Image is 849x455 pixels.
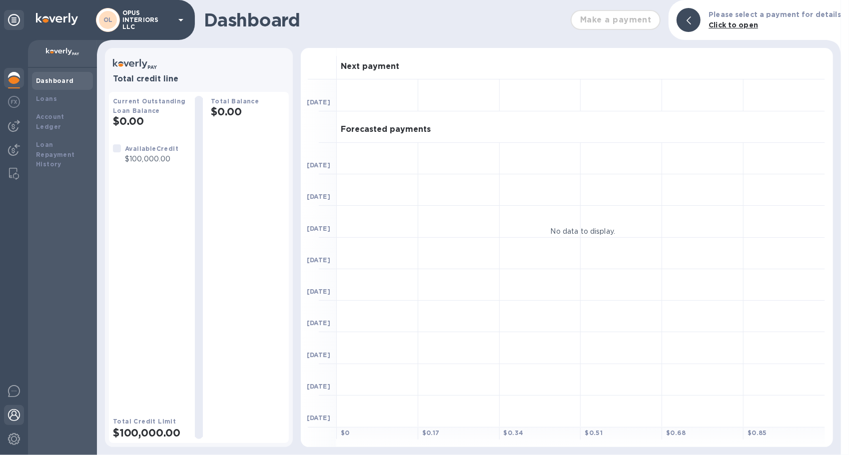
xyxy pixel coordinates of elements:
[307,161,330,169] b: [DATE]
[204,9,566,30] h1: Dashboard
[125,154,178,164] p: $100,000.00
[307,288,330,295] b: [DATE]
[307,256,330,264] b: [DATE]
[709,21,758,29] b: Click to open
[36,95,57,102] b: Loans
[307,414,330,422] b: [DATE]
[113,115,187,127] h2: $0.00
[113,427,187,439] h2: $100,000.00
[666,429,686,437] b: $ 0.68
[125,145,178,152] b: Available Credit
[551,226,616,237] p: No data to display.
[211,105,285,118] h2: $0.00
[113,418,176,425] b: Total Credit Limit
[113,97,186,114] b: Current Outstanding Loan Balance
[504,429,524,437] b: $ 0.34
[4,10,24,30] div: Unpin categories
[113,74,285,84] h3: Total credit line
[36,141,75,168] b: Loan Repayment History
[307,351,330,359] b: [DATE]
[341,62,399,71] h3: Next payment
[36,77,74,84] b: Dashboard
[341,429,350,437] b: $ 0
[307,383,330,390] b: [DATE]
[585,429,603,437] b: $ 0.51
[122,9,172,30] p: OPUS INTERIORS LLC
[36,113,64,130] b: Account Ledger
[307,98,330,106] b: [DATE]
[103,16,113,23] b: OL
[341,125,431,134] h3: Forecasted payments
[307,225,330,232] b: [DATE]
[709,10,841,18] b: Please select a payment for details
[307,319,330,327] b: [DATE]
[422,429,440,437] b: $ 0.17
[748,429,767,437] b: $ 0.85
[8,96,20,108] img: Foreign exchange
[211,97,259,105] b: Total Balance
[307,193,330,200] b: [DATE]
[36,13,78,25] img: Logo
